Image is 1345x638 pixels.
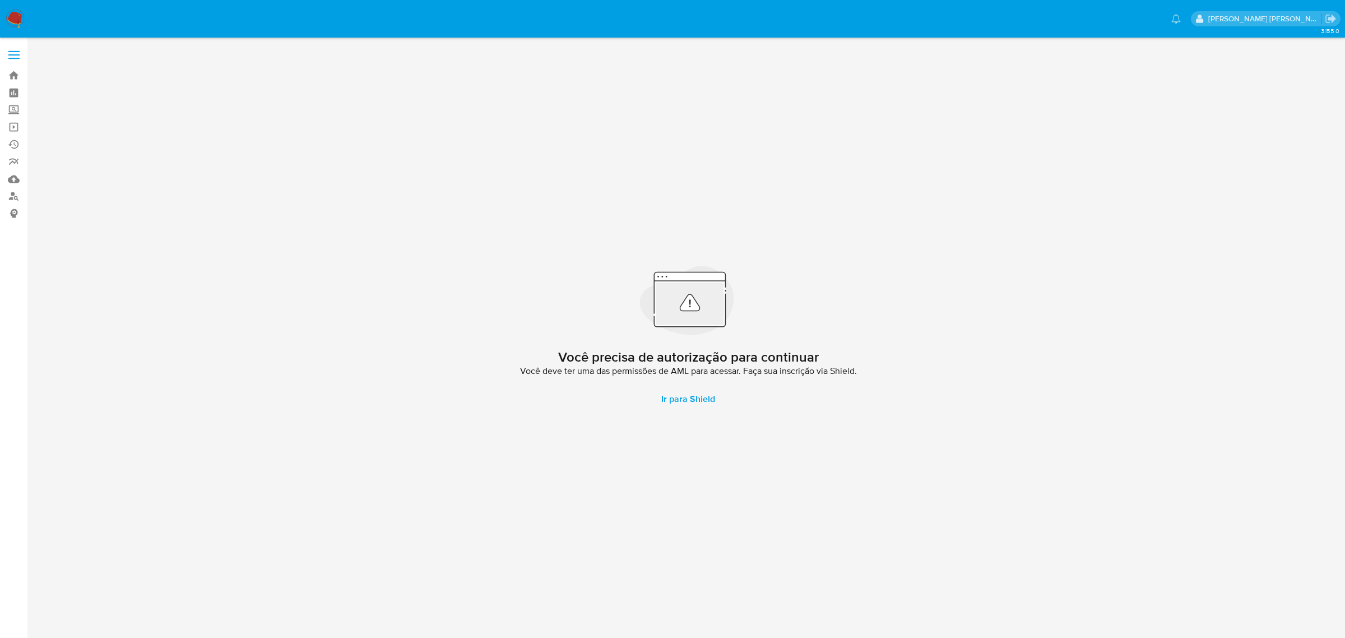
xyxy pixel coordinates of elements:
a: Ir para Shield [648,386,729,413]
span: Ir para Shield [661,386,715,413]
a: Notificações [1171,14,1181,24]
a: Sair [1325,13,1337,25]
p: emerson.gomes@mercadopago.com.br [1208,13,1321,24]
h2: Você precisa de autorização para continuar [558,349,819,366]
span: Você deve ter uma das permissões de AML para acessar. Faça sua inscrição via Shield. [520,366,857,377]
